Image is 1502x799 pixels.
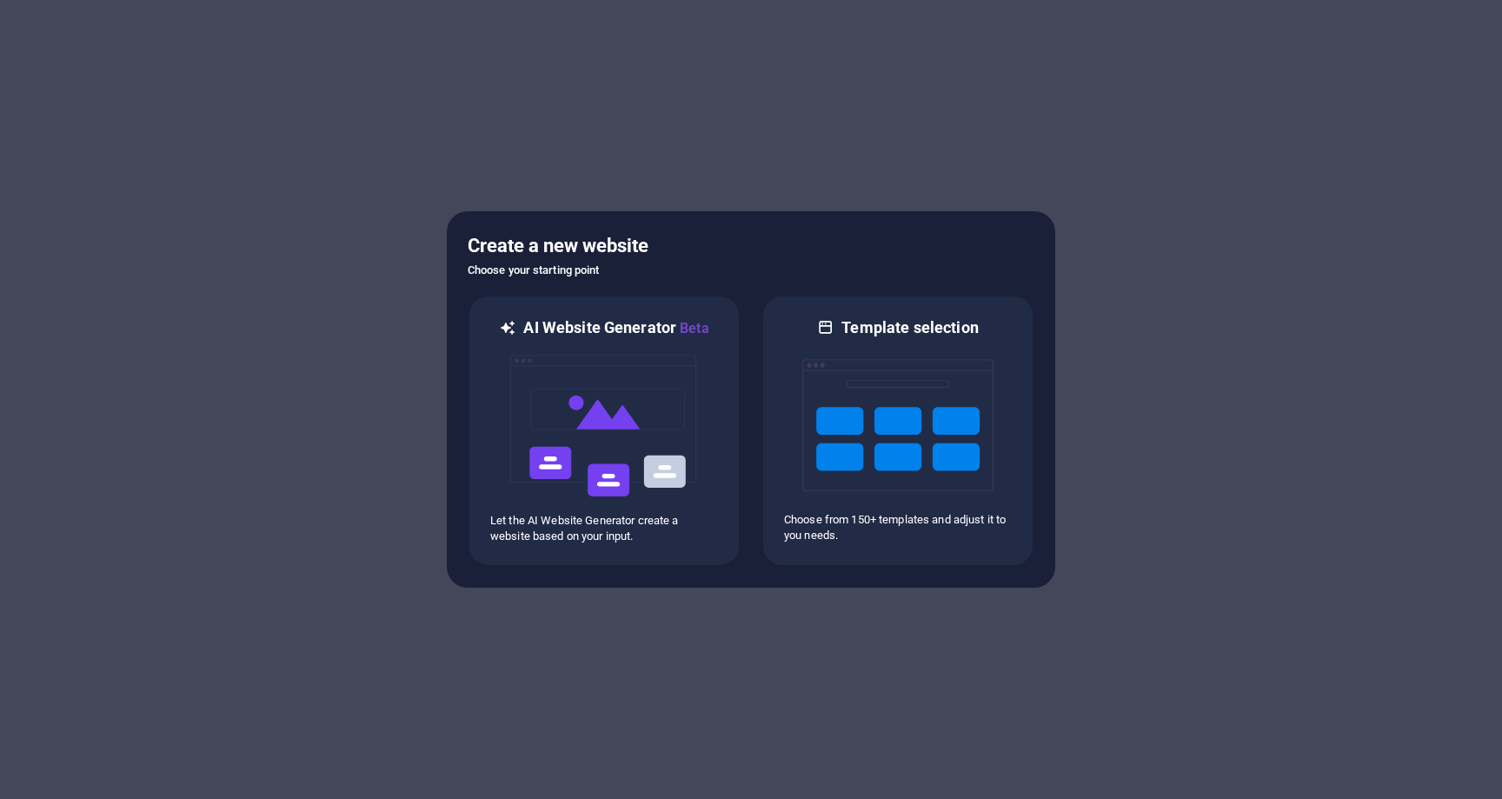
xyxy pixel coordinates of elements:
h6: Choose your starting point [468,260,1034,281]
div: Template selectionChoose from 150+ templates and adjust it to you needs. [761,295,1034,567]
div: AI Website GeneratorBetaaiLet the AI Website Generator create a website based on your input. [468,295,741,567]
img: ai [508,339,700,513]
span: Beta [676,320,709,336]
h6: Template selection [841,317,978,338]
h5: Create a new website [468,232,1034,260]
p: Let the AI Website Generator create a website based on your input. [490,513,718,544]
h6: AI Website Generator [523,317,708,339]
p: Choose from 150+ templates and adjust it to you needs. [784,512,1012,543]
